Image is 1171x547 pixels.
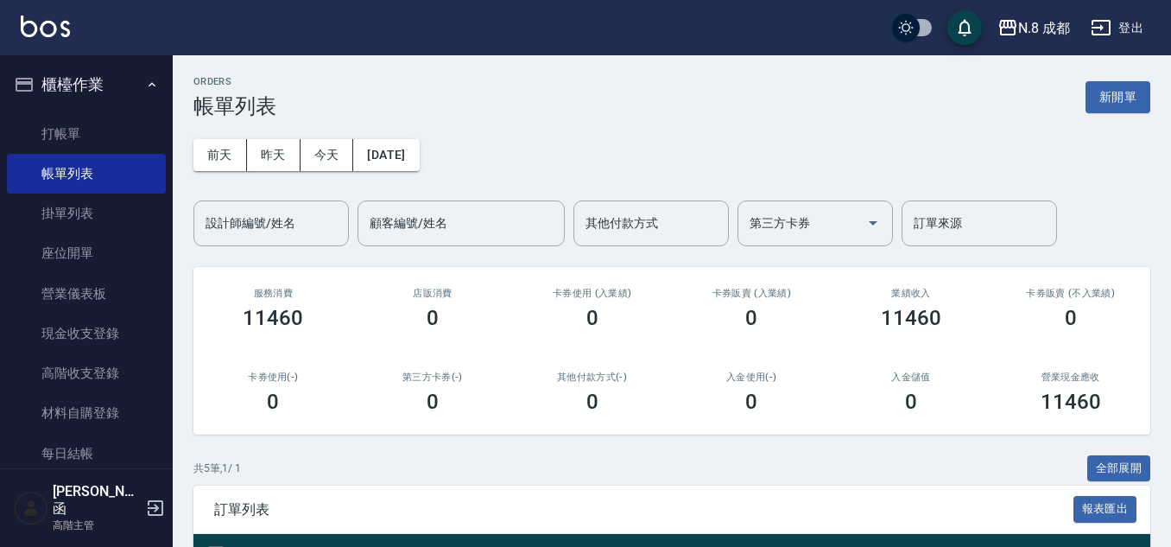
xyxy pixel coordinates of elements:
[1011,372,1130,383] h2: 營業現金應收
[852,288,971,299] h2: 業績收入
[7,194,166,233] a: 掛單列表
[7,314,166,353] a: 現金收支登錄
[859,209,887,237] button: Open
[745,390,757,414] h3: 0
[247,139,301,171] button: 昨天
[374,372,492,383] h2: 第三方卡券(-)
[214,501,1073,518] span: 訂單列表
[243,306,303,330] h3: 11460
[14,491,48,525] img: Person
[881,306,941,330] h3: 11460
[947,10,982,45] button: save
[745,306,757,330] h3: 0
[374,288,492,299] h2: 店販消費
[533,372,651,383] h2: 其他付款方式(-)
[427,390,439,414] h3: 0
[7,274,166,314] a: 營業儀表板
[586,390,598,414] h3: 0
[7,62,166,107] button: 櫃檯作業
[1084,12,1150,44] button: 登出
[1086,81,1150,113] button: 新開單
[7,434,166,474] a: 每日結帳
[214,288,332,299] h3: 服務消費
[1087,455,1151,482] button: 全部展開
[7,233,166,273] a: 座位開單
[427,306,439,330] h3: 0
[1018,17,1070,39] div: N.8 成都
[905,390,917,414] h3: 0
[533,288,651,299] h2: 卡券使用 (入業績)
[267,390,279,414] h3: 0
[1041,390,1101,414] h3: 11460
[1065,306,1077,330] h3: 0
[353,139,419,171] button: [DATE]
[7,114,166,154] a: 打帳單
[193,139,247,171] button: 前天
[21,16,70,37] img: Logo
[1011,288,1130,299] h2: 卡券販賣 (不入業績)
[193,461,241,476] p: 共 5 筆, 1 / 1
[1086,88,1150,105] a: 新開單
[1073,500,1137,517] a: 報表匯出
[53,518,141,533] p: 高階主管
[7,353,166,393] a: 高階收支登錄
[53,483,141,518] h5: [PERSON_NAME]函
[693,288,811,299] h2: 卡券販賣 (入業績)
[693,372,811,383] h2: 入金使用(-)
[193,76,276,87] h2: ORDERS
[214,372,332,383] h2: 卡券使用(-)
[7,393,166,433] a: 材料自購登錄
[1073,496,1137,523] button: 報表匯出
[7,154,166,194] a: 帳單列表
[193,94,276,118] h3: 帳單列表
[301,139,354,171] button: 今天
[852,372,971,383] h2: 入金儲值
[991,10,1077,46] button: N.8 成都
[586,306,598,330] h3: 0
